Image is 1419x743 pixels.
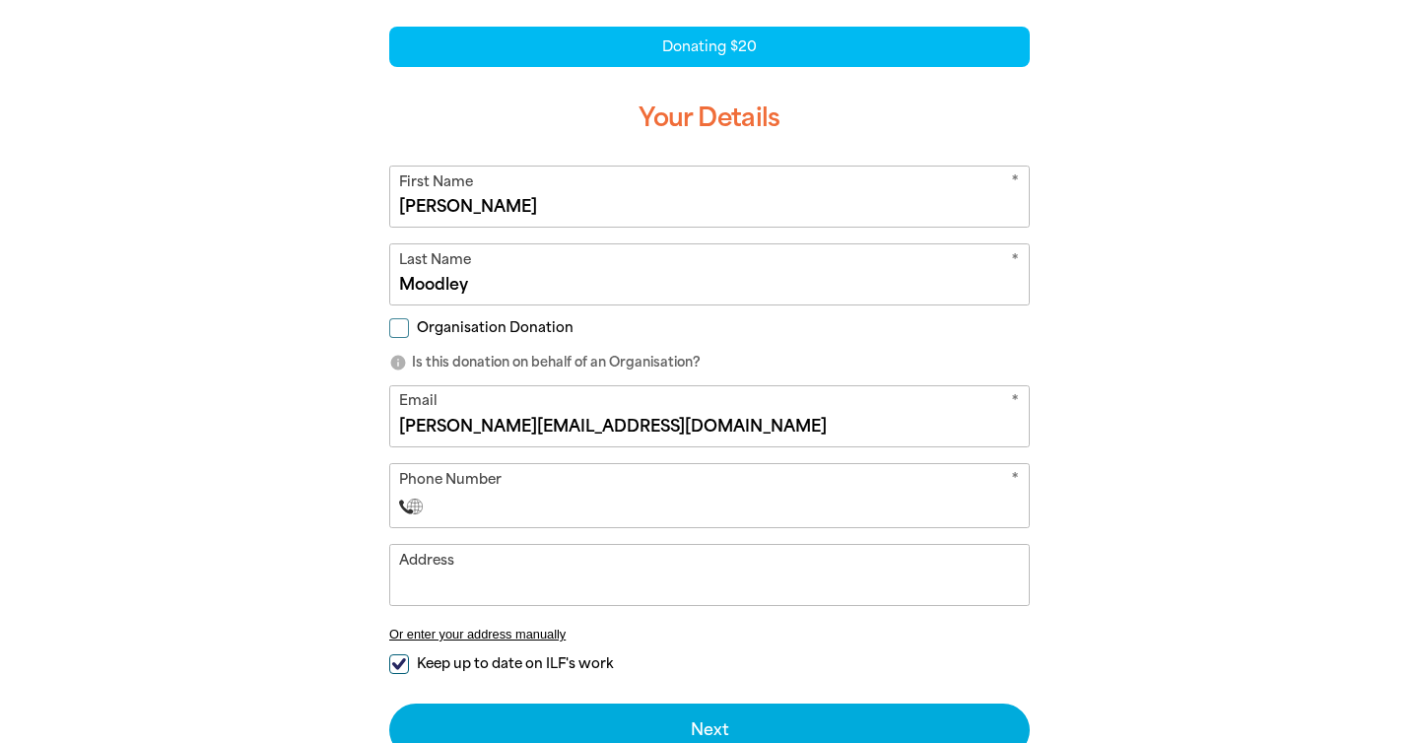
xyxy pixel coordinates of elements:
[389,318,409,338] input: Organisation Donation
[417,318,574,337] span: Organisation Donation
[417,654,613,673] span: Keep up to date on ILF's work
[389,87,1030,150] h3: Your Details
[389,627,1030,642] button: Or enter your address manually
[389,654,409,674] input: Keep up to date on ILF's work
[389,353,1030,372] p: Is this donation on behalf of an Organisation?
[389,354,407,371] i: info
[389,27,1030,67] div: Donating $20
[1011,469,1019,494] i: Required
